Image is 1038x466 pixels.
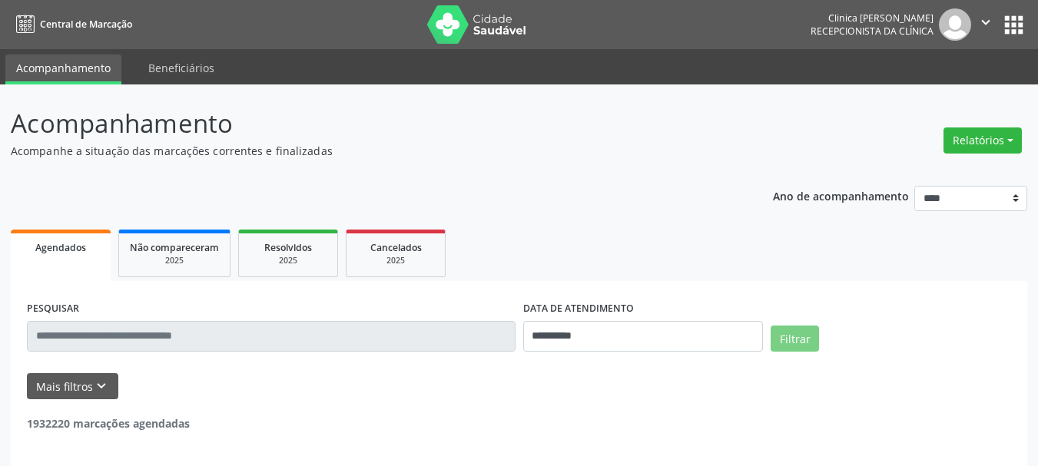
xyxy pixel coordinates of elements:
a: Acompanhamento [5,55,121,84]
button:  [971,8,1000,41]
div: Clinica [PERSON_NAME] [811,12,934,25]
a: Beneficiários [138,55,225,81]
button: apps [1000,12,1027,38]
strong: 1932220 marcações agendadas [27,416,190,431]
button: Relatórios [943,127,1022,154]
p: Acompanhe a situação das marcações correntes e finalizadas [11,143,722,159]
button: Filtrar [771,326,819,352]
span: Não compareceram [130,241,219,254]
a: Central de Marcação [11,12,132,37]
span: Central de Marcação [40,18,132,31]
span: Recepcionista da clínica [811,25,934,38]
button: Mais filtroskeyboard_arrow_down [27,373,118,400]
span: Agendados [35,241,86,254]
div: 2025 [357,255,434,266]
p: Acompanhamento [11,104,722,143]
i:  [977,14,994,31]
i: keyboard_arrow_down [93,378,110,395]
div: 2025 [250,255,327,266]
div: 2025 [130,255,219,266]
img: img [939,8,971,41]
span: Cancelados [370,241,422,254]
label: PESQUISAR [27,297,79,321]
label: DATA DE ATENDIMENTO [523,297,634,321]
p: Ano de acompanhamento [773,186,909,205]
span: Resolvidos [264,241,312,254]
